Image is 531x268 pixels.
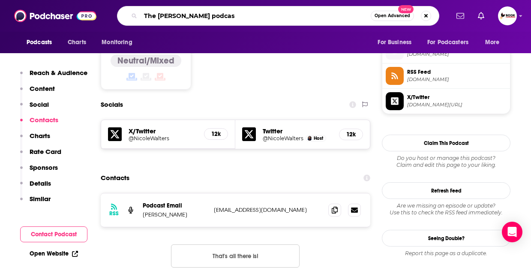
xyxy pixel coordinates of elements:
p: Sponsors [30,163,58,172]
span: Monitoring [102,36,132,48]
img: Podchaser - Follow, Share and Rate Podcasts [14,8,96,24]
h5: 12k [211,130,221,138]
a: Seeing Double? [382,230,510,247]
div: Are we missing an episode or update? Use this to check the RSS feed immediately. [382,202,510,216]
div: Claim and edit this page to your liking. [382,155,510,169]
a: @NicoleWalters [263,135,303,142]
span: X/Twitter [407,93,507,101]
button: Contacts [20,116,58,132]
button: open menu [21,34,63,51]
button: Content [20,84,55,100]
span: Logged in as BookLaunchers [498,6,517,25]
span: Charts [68,36,86,48]
img: Nicole Walters [307,136,312,141]
span: For Business [378,36,411,48]
span: More [485,36,500,48]
button: Contact Podcast [20,226,87,242]
h2: Socials [101,96,123,113]
button: open menu [479,34,510,51]
p: [EMAIL_ADDRESS][DOMAIN_NAME] [214,206,321,214]
button: Charts [20,132,50,148]
span: Open Advanced [375,14,410,18]
p: Podcast Email [143,202,207,209]
button: Refresh Feed [382,182,510,199]
span: For Podcasters [427,36,468,48]
h3: RSS [109,210,119,217]
button: Rate Card [20,148,61,163]
a: Open Website [30,250,78,257]
h2: Contacts [101,170,129,186]
p: Contacts [30,116,58,124]
div: Search podcasts, credits, & more... [117,6,439,26]
div: Report this page as a duplicate. [382,250,510,257]
h4: Neutral/Mixed [117,55,174,66]
button: Reach & Audience [20,69,87,84]
span: rss.art19.com [407,76,507,83]
p: Similar [30,195,51,203]
button: Claim This Podcast [382,135,510,151]
div: Open Intercom Messenger [502,222,522,242]
a: @NicoleWalters [129,135,197,142]
button: Sponsors [20,163,58,179]
img: User Profile [498,6,517,25]
span: New [398,5,414,13]
p: Content [30,84,55,93]
h5: Twitter [263,127,332,135]
h5: 12k [346,131,356,138]
p: [PERSON_NAME] [143,211,207,218]
button: Similar [20,195,51,211]
p: Reach & Audience [30,69,87,77]
span: twitter.com/NicoleWalters [407,102,507,108]
a: Show notifications dropdown [474,9,488,23]
p: Social [30,100,49,108]
span: RSS Feed [407,68,507,76]
button: open menu [96,34,143,51]
span: Host [314,136,323,141]
button: Show profile menu [498,6,517,25]
h5: X/Twitter [129,127,197,135]
a: Charts [62,34,91,51]
button: Social [20,100,49,116]
a: X/Twitter[DOMAIN_NAME][URL] [386,92,507,110]
span: Do you host or manage this podcast? [382,155,510,162]
button: Details [20,179,51,195]
p: Details [30,179,51,187]
span: art19.com [407,51,507,57]
p: Rate Card [30,148,61,156]
a: Show notifications dropdown [453,9,468,23]
button: Open AdvancedNew [371,11,414,21]
button: open menu [422,34,481,51]
p: Charts [30,132,50,140]
span: Podcasts [27,36,52,48]
button: open menu [372,34,422,51]
input: Search podcasts, credits, & more... [141,9,371,23]
button: Nothing here. [171,244,300,268]
a: RSS Feed[DOMAIN_NAME] [386,67,507,85]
